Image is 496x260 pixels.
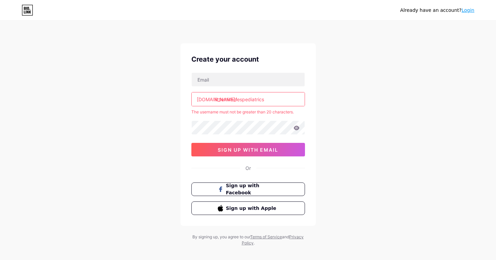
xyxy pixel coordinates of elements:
[191,182,305,196] button: Sign up with Facebook
[192,92,305,106] input: username
[218,147,278,153] span: sign up with email
[191,201,305,215] button: Sign up with Apple
[400,7,474,14] div: Already have an account?
[226,205,278,212] span: Sign up with Apple
[197,96,237,103] div: [DOMAIN_NAME]/
[226,182,278,196] span: Sign up with Facebook
[192,73,305,86] input: Email
[191,143,305,156] button: sign up with email
[245,165,251,172] div: Or
[191,234,306,246] div: By signing up, you agree to our and .
[462,7,474,13] a: Login
[191,109,305,115] div: The username must not be greater than 20 characters.
[250,234,282,239] a: Terms of Service
[191,54,305,64] div: Create your account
